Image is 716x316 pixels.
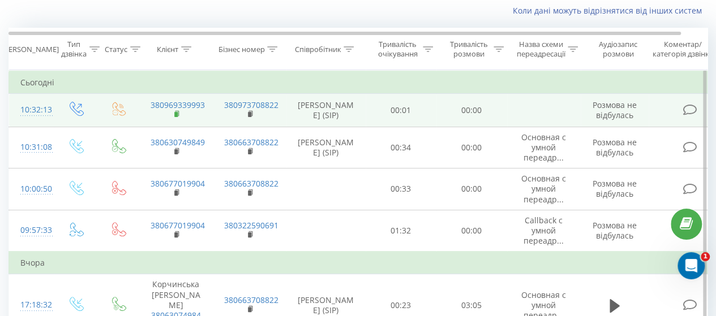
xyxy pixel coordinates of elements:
td: 00:00 [436,127,507,168]
div: 10:00:50 [20,178,43,200]
a: 380663708822 [224,178,278,189]
a: 380973708822 [224,99,278,110]
span: Основная с умной переадр... [521,132,566,163]
a: 380322590691 [224,220,278,231]
a: 380677019904 [151,220,205,231]
div: 09:57:33 [20,219,43,241]
div: [PERSON_NAME] [2,45,59,54]
iframe: Intercom live chat [678,252,705,279]
div: 10:32:13 [20,99,43,121]
div: Аудіозапис розмови [590,40,645,59]
td: 01:32 [366,210,436,252]
div: Співробітник [294,45,341,54]
span: Розмова не відбулась [593,137,637,158]
div: Статус [105,45,127,54]
span: 1 [701,252,710,261]
a: 380663708822 [224,295,278,305]
div: Тривалість розмови [446,40,491,59]
span: Розмова не відбулась [593,220,637,241]
div: 17:18:32 [20,294,43,316]
td: 00:34 [366,127,436,168]
span: Callback с умной переадр... [524,215,564,246]
div: Коментар/категорія дзвінка [650,40,716,59]
a: 380630749849 [151,137,205,148]
span: Розмова не відбулась [593,178,637,199]
span: Основная с умной переадр... [521,173,566,204]
a: 380663708822 [224,137,278,148]
span: Розмова не відбулась [593,99,637,120]
div: Назва схеми переадресації [516,40,565,59]
a: Коли дані можуть відрізнятися вiд інших систем [513,5,708,16]
a: 380677019904 [151,178,205,189]
a: 380969339993 [151,99,205,110]
td: [PERSON_NAME] (SIP) [286,94,366,127]
div: Тип дзвінка [61,40,87,59]
div: Клієнт [157,45,178,54]
td: 00:33 [366,168,436,210]
td: [PERSON_NAME] (SIP) [286,127,366,168]
td: 00:01 [366,94,436,127]
div: Бізнес номер [218,45,264,54]
div: Тривалість очікування [375,40,420,59]
div: 10:31:08 [20,136,43,158]
td: 00:00 [436,94,507,127]
td: 00:00 [436,168,507,210]
td: 00:00 [436,210,507,252]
